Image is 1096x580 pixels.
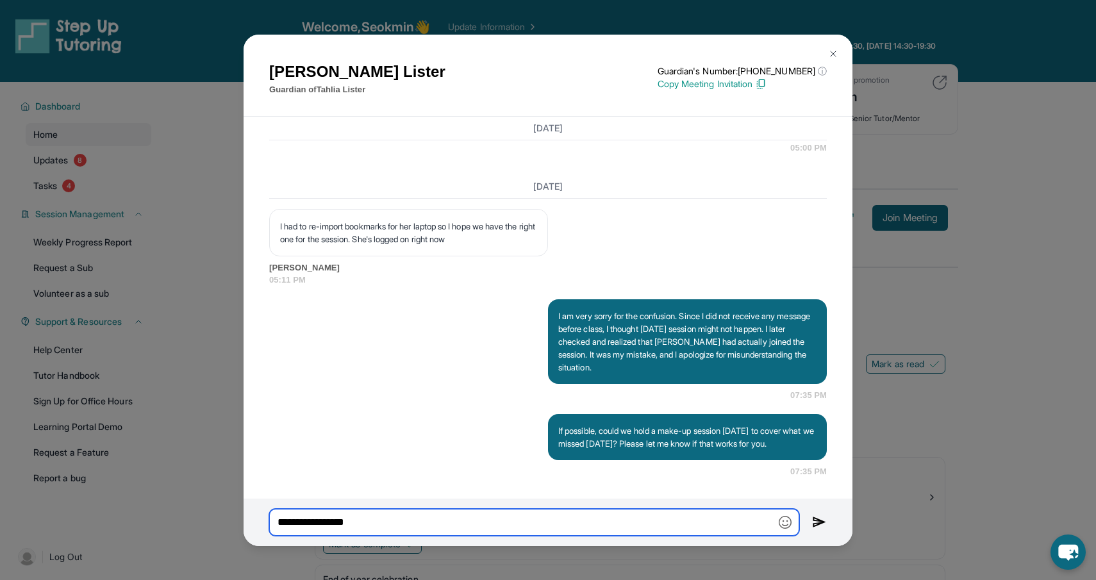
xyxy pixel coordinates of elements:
img: Copy Icon [755,78,767,90]
p: Copy Meeting Invitation [658,78,827,90]
h3: [DATE] [269,122,827,135]
span: 07:35 PM [790,389,827,402]
span: 05:00 PM [790,142,827,154]
p: I am very sorry for the confusion. Since I did not receive any message before class, I thought [D... [558,310,817,374]
span: ⓘ [818,65,827,78]
h1: [PERSON_NAME] Lister [269,60,445,83]
img: Emoji [779,516,792,529]
button: chat-button [1050,534,1086,570]
img: Send icon [812,515,827,530]
p: I had to re-import bookmarks for her laptop so I hope we have the right one for the session. She'... [280,220,537,245]
span: 07:35 PM [790,465,827,478]
h3: [DATE] [269,180,827,193]
img: Close Icon [828,49,838,59]
p: If possible, could we hold a make-up session [DATE] to cover what we missed [DATE]? Please let me... [558,424,817,450]
span: 05:11 PM [269,274,827,286]
p: Guardian's Number: [PHONE_NUMBER] [658,65,827,78]
span: [PERSON_NAME] [269,261,827,274]
p: Guardian of Tahlia Lister [269,83,445,96]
